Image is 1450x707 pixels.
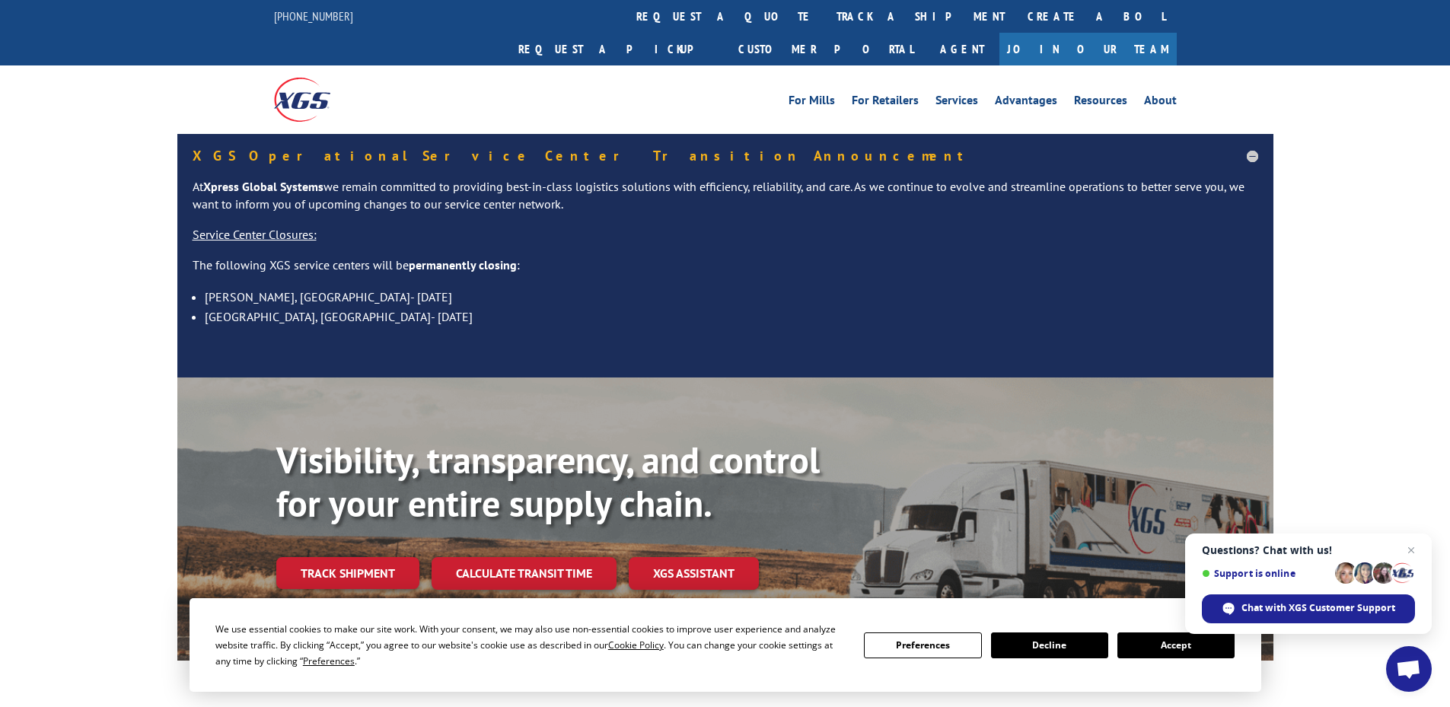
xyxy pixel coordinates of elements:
[193,227,317,242] u: Service Center Closures:
[1386,646,1432,692] a: Open chat
[629,557,759,590] a: XGS ASSISTANT
[864,632,981,658] button: Preferences
[935,94,978,111] a: Services
[215,621,846,669] div: We use essential cookies to make our site work. With your consent, we may also use non-essential ...
[203,179,323,194] strong: Xpress Global Systems
[925,33,999,65] a: Agent
[193,149,1258,163] h5: XGS Operational Service Center Transition Announcement
[193,178,1258,227] p: At we remain committed to providing best-in-class logistics solutions with efficiency, reliabilit...
[507,33,727,65] a: Request a pickup
[991,632,1108,658] button: Decline
[1202,594,1415,623] span: Chat with XGS Customer Support
[205,307,1258,326] li: [GEOGRAPHIC_DATA], [GEOGRAPHIC_DATA]- [DATE]
[303,654,355,667] span: Preferences
[1117,632,1235,658] button: Accept
[995,94,1057,111] a: Advantages
[1074,94,1127,111] a: Resources
[190,598,1261,692] div: Cookie Consent Prompt
[432,557,617,590] a: Calculate transit time
[276,436,820,527] b: Visibility, transparency, and control for your entire supply chain.
[1144,94,1177,111] a: About
[999,33,1177,65] a: Join Our Team
[1241,601,1395,615] span: Chat with XGS Customer Support
[852,94,919,111] a: For Retailers
[727,33,925,65] a: Customer Portal
[276,557,419,589] a: Track shipment
[1202,568,1330,579] span: Support is online
[1202,544,1415,556] span: Questions? Chat with us!
[193,256,1258,287] p: The following XGS service centers will be :
[409,257,517,272] strong: permanently closing
[608,639,664,651] span: Cookie Policy
[205,287,1258,307] li: [PERSON_NAME], [GEOGRAPHIC_DATA]- [DATE]
[789,94,835,111] a: For Mills
[274,8,353,24] a: [PHONE_NUMBER]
